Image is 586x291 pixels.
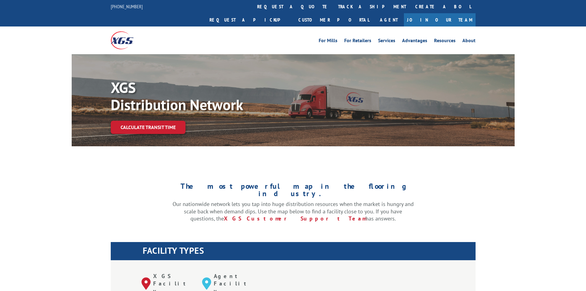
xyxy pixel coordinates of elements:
a: Resources [434,38,456,45]
a: Advantages [402,38,427,45]
a: Request a pickup [205,13,294,26]
h1: FACILITY TYPES [143,246,476,258]
p: Our nationwide network lets you tap into huge distribution resources when the market is hungry an... [173,200,414,222]
a: Agent [374,13,404,26]
a: Calculate transit time [111,121,185,134]
a: [PHONE_NUMBER] [111,3,143,10]
a: About [462,38,476,45]
a: For Mills [319,38,337,45]
a: Services [378,38,395,45]
a: Join Our Team [404,13,476,26]
a: For Retailers [344,38,371,45]
p: XGS Distribution Network [111,79,295,113]
a: Customer Portal [294,13,374,26]
a: XGS Customer Support Team [224,215,365,222]
h1: The most powerful map in the flooring industry. [173,183,414,200]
